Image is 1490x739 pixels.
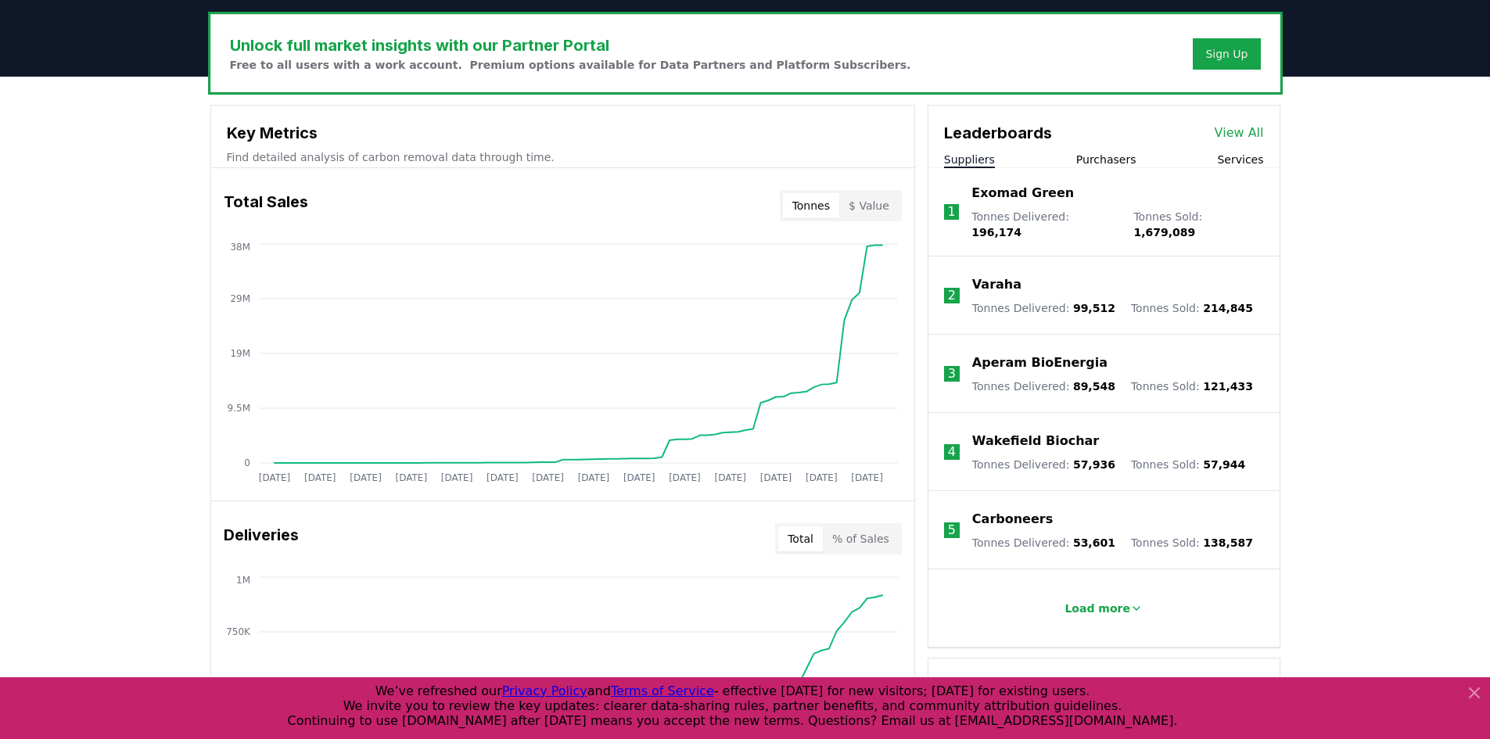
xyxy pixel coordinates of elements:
[230,57,911,73] p: Free to all users with a work account. Premium options available for Data Partners and Platform S...
[532,472,564,483] tspan: [DATE]
[948,443,956,461] p: 4
[971,184,1074,203] a: Exomad Green
[1193,38,1260,70] button: Sign Up
[1131,457,1245,472] p: Tonnes Sold :
[230,348,250,359] tspan: 19M
[224,190,308,221] h3: Total Sales
[948,521,956,540] p: 5
[714,472,746,483] tspan: [DATE]
[230,293,250,304] tspan: 29M
[1065,601,1130,616] p: Load more
[1203,380,1253,393] span: 121,433
[971,226,1021,239] span: 196,174
[486,472,519,483] tspan: [DATE]
[1217,152,1263,167] button: Services
[972,300,1115,316] p: Tonnes Delivered :
[1073,458,1115,471] span: 57,936
[783,193,839,218] button: Tonnes
[823,526,899,551] button: % of Sales
[226,626,251,637] tspan: 750K
[440,472,472,483] tspan: [DATE]
[577,472,609,483] tspan: [DATE]
[1131,378,1253,394] p: Tonnes Sold :
[1131,300,1253,316] p: Tonnes Sold :
[227,149,899,165] p: Find detailed analysis of carbon removal data through time.
[1205,46,1248,62] a: Sign Up
[350,472,382,483] tspan: [DATE]
[227,121,899,145] h3: Key Metrics
[1073,302,1115,314] span: 99,512
[303,472,336,483] tspan: [DATE]
[759,472,792,483] tspan: [DATE]
[972,535,1115,551] p: Tonnes Delivered :
[1131,535,1253,551] p: Tonnes Sold :
[258,472,290,483] tspan: [DATE]
[224,523,299,554] h3: Deliveries
[947,203,955,221] p: 1
[972,275,1021,294] a: Varaha
[944,152,995,167] button: Suppliers
[227,403,250,414] tspan: 9.5M
[972,353,1108,372] a: Aperam BioEnergia
[1203,302,1253,314] span: 214,845
[851,472,883,483] tspan: [DATE]
[1133,209,1263,240] p: Tonnes Sold :
[948,286,956,305] p: 2
[806,472,838,483] tspan: [DATE]
[623,472,655,483] tspan: [DATE]
[972,432,1099,450] a: Wakefield Biochar
[236,575,250,586] tspan: 1M
[1073,536,1115,549] span: 53,601
[1203,458,1245,471] span: 57,944
[1076,152,1136,167] button: Purchasers
[971,209,1118,240] p: Tonnes Delivered :
[972,378,1115,394] p: Tonnes Delivered :
[1073,380,1115,393] span: 89,548
[972,457,1115,472] p: Tonnes Delivered :
[244,457,250,468] tspan: 0
[230,34,911,57] h3: Unlock full market insights with our Partner Portal
[1215,124,1264,142] a: View All
[839,193,899,218] button: $ Value
[669,472,701,483] tspan: [DATE]
[972,510,1053,529] a: Carboneers
[1052,593,1155,624] button: Load more
[395,472,427,483] tspan: [DATE]
[230,242,250,253] tspan: 38M
[1203,536,1253,549] span: 138,587
[778,526,823,551] button: Total
[948,364,956,383] p: 3
[1133,226,1195,239] span: 1,679,089
[944,121,1052,145] h3: Leaderboards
